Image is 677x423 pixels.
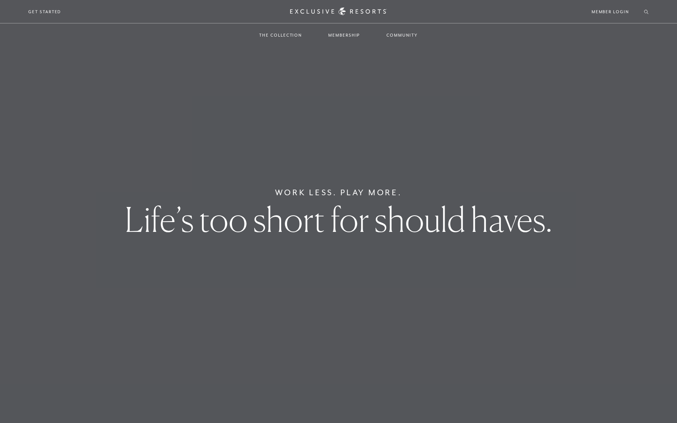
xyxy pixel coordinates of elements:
[275,187,402,199] h6: Work Less. Play More.
[379,24,425,46] a: Community
[125,202,552,236] h1: Life’s too short for should haves.
[321,24,368,46] a: Membership
[28,8,61,15] a: Get Started
[252,24,309,46] a: The Collection
[592,8,629,15] a: Member Login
